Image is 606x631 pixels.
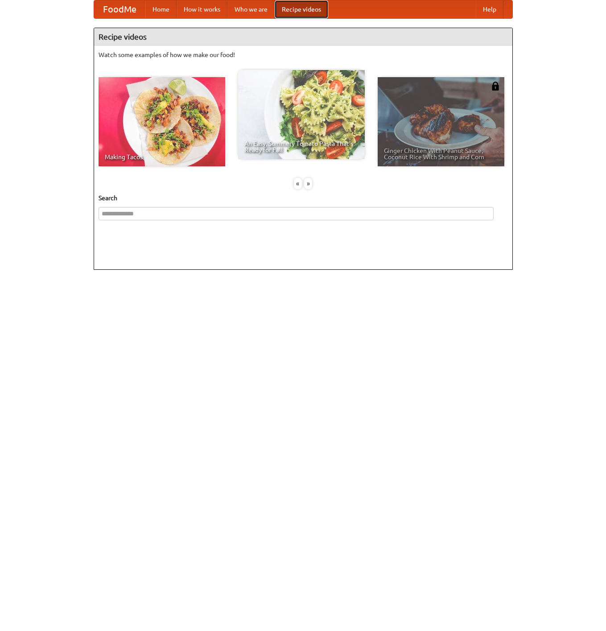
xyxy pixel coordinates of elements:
p: Watch some examples of how we make our food! [99,50,508,59]
span: Making Tacos [105,154,219,160]
img: 483408.png [491,82,500,91]
h4: Recipe videos [94,28,512,46]
a: How it works [177,0,227,18]
a: Recipe videos [275,0,328,18]
a: Home [145,0,177,18]
h5: Search [99,194,508,202]
a: Who we are [227,0,275,18]
span: An Easy, Summery Tomato Pasta That's Ready for Fall [244,140,359,153]
a: Help [476,0,503,18]
a: FoodMe [94,0,145,18]
div: » [304,178,312,189]
a: An Easy, Summery Tomato Pasta That's Ready for Fall [238,70,365,159]
a: Making Tacos [99,77,225,166]
div: « [294,178,302,189]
